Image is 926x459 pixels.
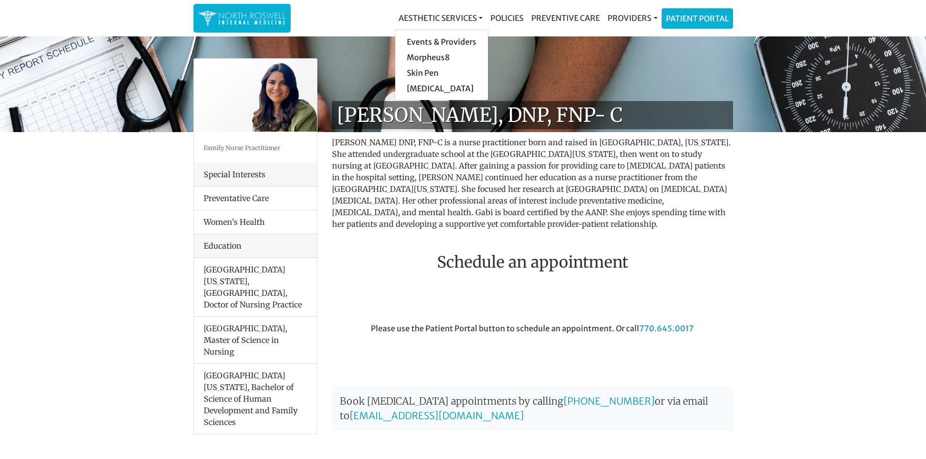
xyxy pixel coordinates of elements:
[194,234,317,258] div: Education
[194,210,317,234] li: Women’s Health
[194,163,317,187] div: Special Interests
[395,34,488,50] a: Events & Providers
[349,409,524,422] a: [EMAIL_ADDRESS][DOMAIN_NAME]
[395,81,488,96] a: [MEDICAL_DATA]
[395,8,487,28] a: Aesthetic Services
[487,8,527,28] a: Policies
[395,50,488,65] a: Morpheus8
[194,363,317,434] li: [GEOGRAPHIC_DATA][US_STATE], Bachelor of Science of Human Development and Family Sciences
[194,187,317,210] li: Preventative Care
[198,9,286,28] img: North Roswell Internal Medicine
[563,395,655,407] a: [PHONE_NUMBER]
[194,316,317,364] li: [GEOGRAPHIC_DATA], Master of Science in Nursing
[332,136,733,230] p: [PERSON_NAME] DNP, FNP-C is a nurse practitioner born and raised in [GEOGRAPHIC_DATA], [US_STATE]...
[332,253,733,272] h2: Schedule an appointment
[194,258,317,317] li: [GEOGRAPHIC_DATA][US_STATE], [GEOGRAPHIC_DATA], Doctor of Nursing Practice
[204,144,280,152] small: Family Nurse Practitioner
[604,8,661,28] a: Providers
[527,8,604,28] a: Preventive Care
[662,9,733,28] a: Patient Portal
[639,323,694,333] a: 770.645.0017
[325,323,740,377] div: Please use the Patient Portal button to schedule an appointment. Or call
[395,65,488,81] a: Skin Pen
[332,386,733,431] p: Book [MEDICAL_DATA] appointments by calling or via email to
[332,101,733,129] h1: [PERSON_NAME], DNP, FNP- C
